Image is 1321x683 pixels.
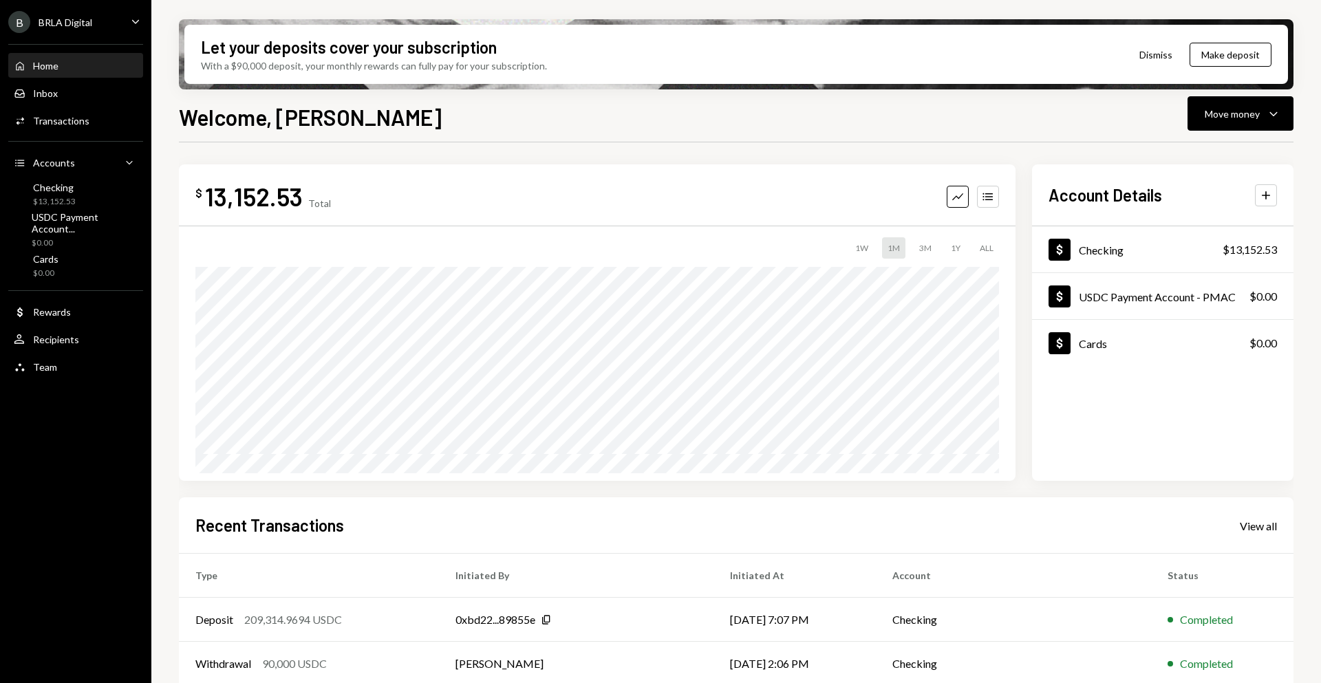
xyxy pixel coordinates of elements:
div: $ [195,186,202,200]
div: Home [33,60,58,72]
button: Move money [1188,96,1293,131]
div: With a $90,000 deposit, your monthly rewards can fully pay for your subscription. [201,58,547,73]
a: USDC Payment Account...$0.00 [8,213,143,246]
div: 209,314.9694 USDC [244,611,342,628]
div: Cards [33,253,58,265]
button: Make deposit [1190,43,1271,67]
div: USDC Payment Account... [32,211,138,235]
div: $0.00 [1249,288,1277,305]
h1: Welcome, [PERSON_NAME] [179,103,442,131]
div: 3M [914,237,937,259]
div: Checking [1079,243,1124,257]
a: Checking$13,152.53 [1032,226,1293,272]
div: USDC Payment Account - PMAC [1079,290,1236,303]
a: USDC Payment Account - PMAC$0.00 [1032,273,1293,319]
a: Checking$13,152.53 [8,177,143,210]
div: $13,152.53 [1223,241,1277,258]
button: Dismiss [1122,39,1190,71]
a: Rewards [8,299,143,324]
a: View all [1240,518,1277,533]
div: Recipients [33,334,79,345]
div: 1Y [945,237,966,259]
div: Withdrawal [195,655,251,672]
div: ALL [974,237,999,259]
th: Initiated At [713,554,876,598]
div: Let your deposits cover your subscription [201,36,497,58]
th: Status [1151,554,1293,598]
td: [DATE] 7:07 PM [713,598,876,642]
h2: Recent Transactions [195,514,344,536]
div: Rewards [33,306,71,318]
h2: Account Details [1049,184,1162,206]
a: Team [8,354,143,379]
a: Cards$0.00 [1032,320,1293,366]
div: 13,152.53 [205,181,303,212]
div: Move money [1205,107,1260,121]
div: Transactions [33,115,89,127]
div: Completed [1180,655,1233,672]
a: Transactions [8,108,143,133]
a: Accounts [8,150,143,175]
div: B [8,11,30,33]
div: 1W [850,237,874,259]
div: 1M [882,237,905,259]
th: Initiated By [439,554,714,598]
div: Deposit [195,611,233,628]
div: $0.00 [1249,335,1277,351]
td: Checking [876,598,1151,642]
th: Account [876,554,1151,598]
div: $0.00 [33,268,58,279]
div: $0.00 [32,237,138,249]
a: Recipients [8,327,143,351]
div: 0xbd22...89855e [455,611,535,628]
div: Team [33,361,57,373]
a: Home [8,53,143,78]
div: Inbox [33,87,58,99]
div: 90,000 USDC [262,655,327,672]
div: Accounts [33,157,75,169]
a: Inbox [8,80,143,105]
div: View all [1240,519,1277,533]
div: BRLA Digital [39,17,92,28]
div: $13,152.53 [33,196,76,208]
div: Completed [1180,611,1233,628]
a: Cards$0.00 [8,249,143,282]
div: Cards [1079,337,1107,350]
div: Total [308,197,331,209]
th: Type [179,554,439,598]
div: Checking [33,182,76,193]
